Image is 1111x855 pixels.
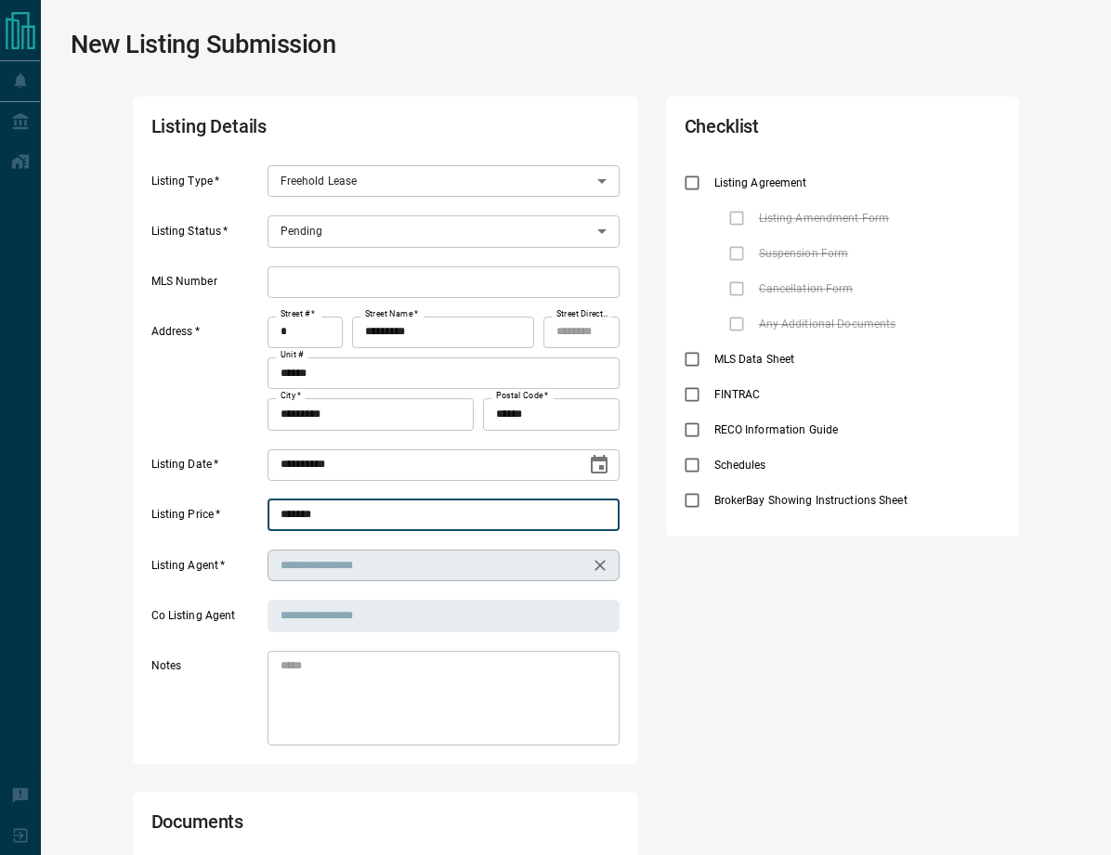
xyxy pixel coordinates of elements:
label: Notes [151,658,263,745]
label: Unit # [281,349,304,361]
h2: Documents [151,810,432,842]
h2: Listing Details [151,115,432,147]
label: Listing Price [151,507,263,531]
label: City [281,390,301,402]
label: Postal Code [496,390,548,402]
label: Co Listing Agent [151,608,263,632]
span: Suspension Form [754,245,854,262]
h2: Checklist [685,115,874,147]
span: Any Additional Documents [754,316,901,332]
label: Listing Agent [151,558,263,582]
label: Street Name [365,308,418,320]
span: RECO Information Guide [710,421,843,438]
button: Choose date, selected date is Oct 15, 2025 [581,447,618,484]
button: Clear [587,552,613,578]
span: MLS Data Sheet [710,351,800,368]
div: Freehold Lease [268,165,620,197]
span: Schedules [710,457,771,473]
label: Street # [281,308,315,320]
label: Listing Status [151,224,263,248]
label: MLS Number [151,274,263,298]
h1: New Listing Submission [71,30,336,59]
label: Listing Type [151,174,263,198]
span: Listing Amendment Form [754,210,894,227]
span: Listing Agreement [710,175,812,191]
div: Pending [268,215,620,247]
label: Address [151,324,263,430]
span: BrokerBay Showing Instructions Sheet [710,492,912,509]
label: Street Direction [556,308,610,320]
span: Cancellation Form [754,280,858,297]
span: FINTRAC [710,386,765,403]
label: Listing Date [151,457,263,481]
